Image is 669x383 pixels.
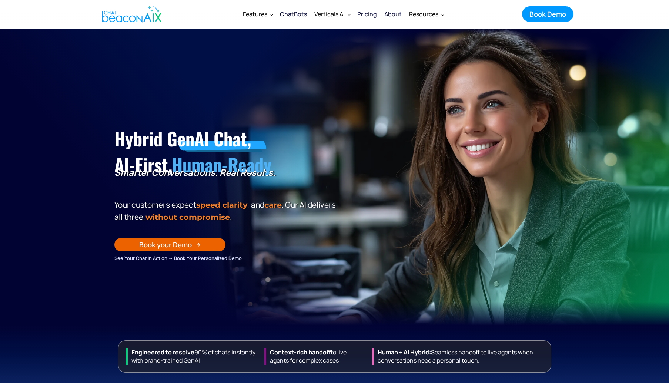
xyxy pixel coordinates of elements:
div: Book your Demo [139,240,192,250]
img: Dropdown [441,13,444,16]
div: Features [243,9,267,19]
a: Book Demo [522,6,573,22]
strong: Smarter Conversations. Real Results. [114,166,275,178]
strong: speed [196,200,220,209]
span: without compromise [145,212,230,222]
div: Resources [409,9,438,19]
a: Book your Demo [114,238,225,251]
img: Arrow [196,242,201,247]
div: Seamless handoff to live agents when conversations need a personal touch. [372,348,547,365]
a: About [381,4,405,24]
strong: Human + Al Hybrid: [378,348,431,356]
div: Pricing [357,9,377,19]
span: clarity [223,200,247,209]
a: home [96,1,165,27]
div: Verticals AI [314,9,345,19]
a: ChatBots [276,4,311,24]
strong: Context-rich handoff [270,348,331,356]
p: Your customers expect , , and . Our Al delivers all three, . [114,199,338,223]
span: care [264,200,282,209]
div: to live agents for complex cases [264,348,366,365]
div: About [384,9,402,19]
div: ChatBots [280,9,307,19]
div: Verticals AI [311,5,354,23]
a: Pricing [354,4,381,24]
div: See Your Chat in Action → Book Your Personalized Demo [114,254,338,262]
strong: Engineered to resolve [131,348,194,356]
span: Human-Ready [172,151,271,178]
img: Dropdown [270,13,273,16]
div: Features [239,5,276,23]
img: Dropdown [348,13,351,16]
h1: Hybrid GenAI Chat, AI-First, [114,126,338,178]
div: 90% of chats instantly with brand-trained GenAI [126,348,258,365]
div: Book Demo [529,9,566,19]
div: Resources [405,5,447,23]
